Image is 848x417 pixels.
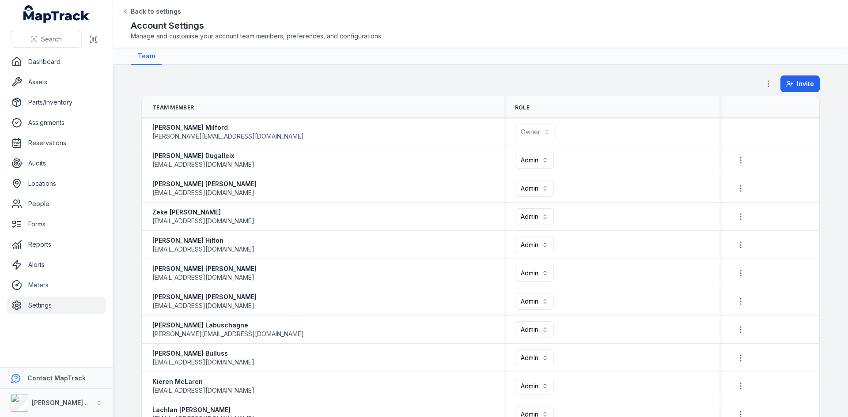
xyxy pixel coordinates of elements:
a: Back to settings [122,7,181,16]
span: Team Member [152,104,194,111]
button: Admin [515,378,554,394]
button: Invite [780,75,820,92]
a: Meters [7,276,106,294]
span: Invite [797,79,814,88]
strong: Lachlan [PERSON_NAME] [152,406,254,414]
button: Admin [515,349,554,366]
strong: [PERSON_NAME] [PERSON_NAME] [152,264,257,273]
strong: [PERSON_NAME] [PERSON_NAME] [152,293,257,301]
span: [EMAIL_ADDRESS][DOMAIN_NAME] [152,358,254,367]
strong: [PERSON_NAME] Milford [152,123,304,132]
button: Admin [515,237,554,253]
strong: [PERSON_NAME] Hilton [152,236,254,245]
span: [EMAIL_ADDRESS][DOMAIN_NAME] [152,245,254,254]
strong: [PERSON_NAME] [PERSON_NAME] [152,180,257,188]
a: Settings [7,297,106,314]
span: Back to settings [131,7,181,16]
a: Locations [7,175,106,192]
button: Admin [515,208,554,225]
a: Forms [7,215,106,233]
a: Assets [7,73,106,91]
a: People [7,195,106,213]
a: Reservations [7,134,106,152]
button: Search [11,31,82,48]
a: Team [131,48,162,65]
a: Parts/Inventory [7,94,106,111]
span: [PERSON_NAME][EMAIL_ADDRESS][DOMAIN_NAME] [152,132,304,141]
span: [EMAIL_ADDRESS][DOMAIN_NAME] [152,217,254,225]
strong: [PERSON_NAME] Bulluss [152,349,254,358]
button: Admin [515,180,554,197]
strong: Kieren McLaren [152,377,254,386]
button: Admin [515,152,554,169]
span: [EMAIL_ADDRESS][DOMAIN_NAME] [152,301,254,310]
strong: [PERSON_NAME] Labuschagne [152,321,304,330]
span: Search [41,35,62,44]
span: [EMAIL_ADDRESS][DOMAIN_NAME] [152,160,254,169]
a: Reports [7,236,106,253]
strong: [PERSON_NAME] Dugalleix [152,151,254,160]
a: Audits [7,154,106,172]
a: Assignments [7,114,106,131]
a: MapTrack [23,5,90,23]
a: Dashboard [7,53,106,71]
a: Alerts [7,256,106,274]
strong: Contact MapTrack [27,374,86,382]
button: Admin [515,265,554,282]
strong: Zeke [PERSON_NAME] [152,208,254,217]
strong: [PERSON_NAME] Group [32,399,104,406]
span: [PERSON_NAME][EMAIL_ADDRESS][DOMAIN_NAME] [152,330,304,338]
span: Role [515,104,530,111]
button: Admin [515,293,554,310]
button: Admin [515,321,554,338]
h2: Account Settings [131,19,830,32]
span: [EMAIL_ADDRESS][DOMAIN_NAME] [152,386,254,395]
span: Manage and customise your account team members, preferences, and configurations. [131,32,830,41]
span: [EMAIL_ADDRESS][DOMAIN_NAME] [152,188,254,197]
span: [EMAIL_ADDRESS][DOMAIN_NAME] [152,273,254,282]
